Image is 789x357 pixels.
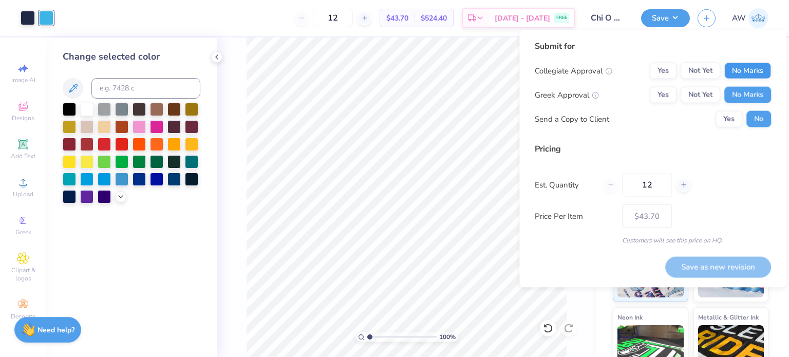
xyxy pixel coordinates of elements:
[386,13,408,24] span: $43.70
[37,325,74,335] strong: Need help?
[535,236,771,245] div: Customers will see this price on HQ.
[439,332,456,342] span: 100 %
[12,114,34,122] span: Designs
[732,12,746,24] span: AW
[11,152,35,160] span: Add Text
[746,111,771,127] button: No
[11,312,35,321] span: Decorate
[617,312,643,323] span: Neon Ink
[535,40,771,52] div: Submit for
[495,13,550,24] span: [DATE] - [DATE]
[716,111,742,127] button: Yes
[535,179,596,191] label: Est. Quantity
[535,210,614,222] label: Price Per Item
[535,89,599,101] div: Greek Approval
[681,87,720,103] button: Not Yet
[724,87,771,103] button: No Marks
[63,50,200,64] div: Change selected color
[556,14,567,22] span: FREE
[313,9,353,27] input: – –
[91,78,200,99] input: e.g. 7428 c
[11,76,35,84] span: Image AI
[732,8,768,28] a: AW
[5,266,41,283] span: Clipart & logos
[535,65,612,77] div: Collegiate Approval
[724,63,771,79] button: No Marks
[622,173,672,197] input: – –
[583,8,633,28] input: Untitled Design
[748,8,768,28] img: Andrew Wells
[650,63,677,79] button: Yes
[681,63,720,79] button: Not Yet
[698,312,759,323] span: Metallic & Glitter Ink
[535,113,609,125] div: Send a Copy to Client
[13,190,33,198] span: Upload
[535,143,771,155] div: Pricing
[15,228,31,236] span: Greek
[421,13,447,24] span: $524.40
[650,87,677,103] button: Yes
[641,9,690,27] button: Save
